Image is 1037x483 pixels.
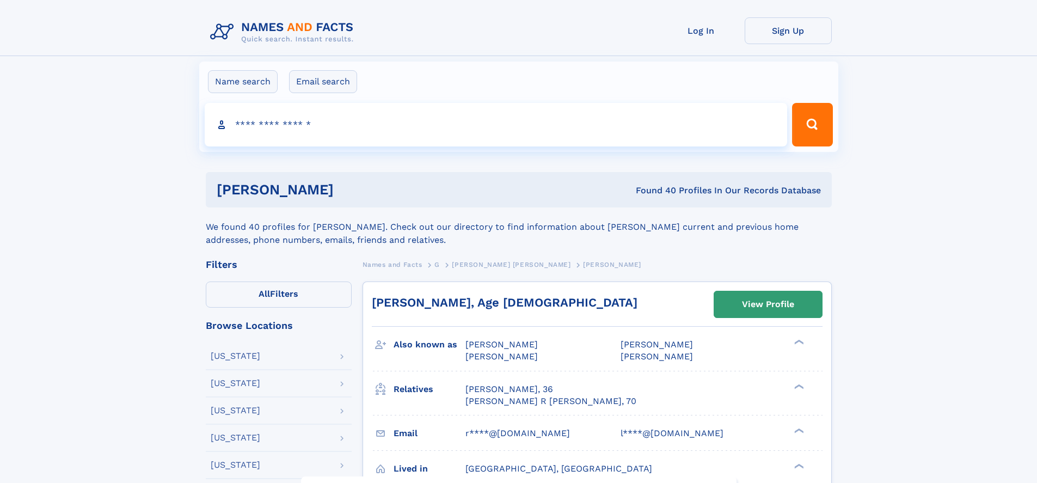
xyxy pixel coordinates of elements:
a: G [434,258,440,271]
img: Logo Names and Facts [206,17,363,47]
a: Names and Facts [363,258,422,271]
div: ❯ [791,383,805,390]
span: [PERSON_NAME] [PERSON_NAME] [452,261,570,268]
span: [PERSON_NAME] [621,339,693,350]
a: View Profile [714,291,822,317]
a: Log In [658,17,745,44]
label: Email search [289,70,357,93]
div: View Profile [742,292,794,317]
label: Filters [206,282,352,308]
div: Found 40 Profiles In Our Records Database [484,185,821,197]
span: [GEOGRAPHIC_DATA], [GEOGRAPHIC_DATA] [465,463,652,474]
span: All [259,289,270,299]
h3: Email [394,424,465,443]
a: [PERSON_NAME] [PERSON_NAME] [452,258,570,271]
div: [US_STATE] [211,461,260,469]
span: [PERSON_NAME] [465,351,538,362]
h3: Lived in [394,460,465,478]
button: Search Button [792,103,832,146]
span: G [434,261,440,268]
a: [PERSON_NAME], 36 [465,383,553,395]
span: [PERSON_NAME] [583,261,641,268]
span: [PERSON_NAME] [621,351,693,362]
div: Filters [206,260,352,270]
div: ❯ [791,339,805,346]
div: [US_STATE] [211,433,260,442]
div: ❯ [791,427,805,434]
h1: [PERSON_NAME] [217,183,485,197]
input: search input [205,103,788,146]
div: Browse Locations [206,321,352,331]
div: [US_STATE] [211,379,260,388]
h3: Relatives [394,380,465,399]
label: Name search [208,70,278,93]
div: [US_STATE] [211,352,260,360]
div: ❯ [791,462,805,469]
a: [PERSON_NAME], Age [DEMOGRAPHIC_DATA] [372,296,637,309]
div: [US_STATE] [211,406,260,415]
a: Sign Up [745,17,832,44]
div: We found 40 profiles for [PERSON_NAME]. Check out our directory to find information about [PERSON... [206,207,832,247]
a: [PERSON_NAME] R [PERSON_NAME], 70 [465,395,636,407]
h3: Also known as [394,335,465,354]
span: [PERSON_NAME] [465,339,538,350]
